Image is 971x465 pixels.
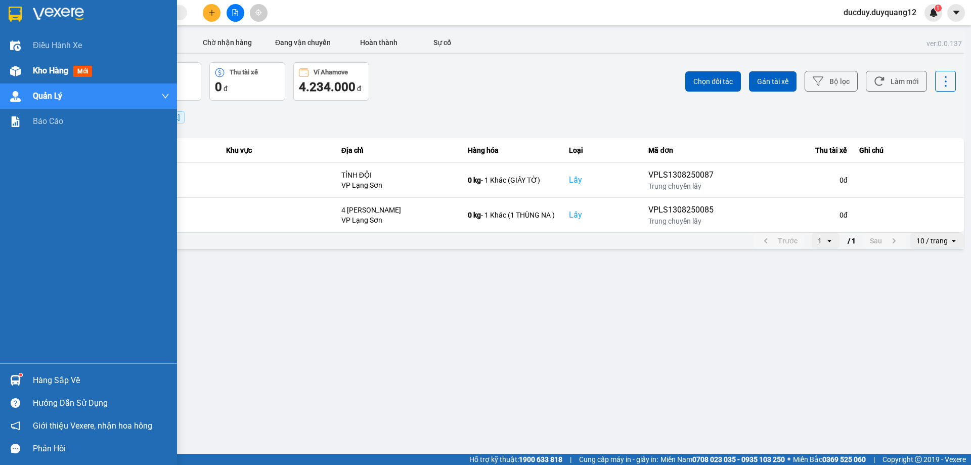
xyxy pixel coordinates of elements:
[787,457,790,461] span: ⚪️
[915,456,922,463] span: copyright
[265,32,341,53] button: Đang vận chuyển
[569,174,637,186] div: Lấy
[693,76,733,87] span: Chọn đối tác
[648,216,714,226] div: Trung chuyển lấy
[10,66,21,76] img: warehouse-icon
[10,116,21,127] img: solution-icon
[805,71,858,92] button: Bộ lọc
[209,62,285,101] button: Thu tài xế0 đ
[692,455,785,463] strong: 0708 023 035 - 0935 103 250
[335,138,462,163] th: Địa chỉ
[255,9,262,16] span: aim
[873,454,875,465] span: |
[10,375,21,386] img: warehouse-icon
[11,421,20,431] span: notification
[161,92,169,100] span: down
[648,181,714,191] div: Trung chuyển lấy
[749,71,797,92] button: Gán tài xế
[33,441,169,456] div: Phản hồi
[726,210,847,220] div: 0 đ
[642,138,720,163] th: Mã đơn
[936,5,940,12] span: 1
[417,32,467,53] button: Sự cố
[341,215,456,225] div: VP Lạng Sơn
[33,90,62,102] span: Quản Lý
[341,205,456,215] div: 4 [PERSON_NAME]
[818,236,822,246] div: 1
[660,454,785,465] span: Miền Nam
[864,233,906,248] button: next page. current page 1 / 1
[648,204,714,216] div: VPLS1308250085
[648,169,714,181] div: VPLS1308250087
[11,398,20,408] span: question-circle
[563,138,643,163] th: Loại
[232,9,239,16] span: file-add
[866,71,927,92] button: Làm mới
[189,32,265,53] button: Chờ nhận hàng
[853,138,964,163] th: Ghi chú
[299,80,356,94] span: 4.234.000
[468,176,481,184] span: 0 kg
[11,444,20,453] span: message
[73,66,92,77] span: mới
[9,7,22,22] img: logo-vxr
[215,80,222,94] span: 0
[952,8,961,17] span: caret-down
[726,175,847,185] div: 0 đ
[468,211,481,219] span: 0 kg
[579,454,658,465] span: Cung cấp máy in - giấy in:
[215,79,280,95] div: đ
[569,209,637,221] div: Lấy
[341,170,456,180] div: TỈNH ĐỘI
[10,91,21,102] img: warehouse-icon
[685,71,741,92] button: Chọn đối tác
[341,32,417,53] button: Hoàn thành
[341,180,456,190] div: VP Lạng Sơn
[835,6,924,19] span: ducduy.duyquang12
[33,419,152,432] span: Giới thiệu Vexere, nhận hoa hồng
[462,138,563,163] th: Hàng hóa
[726,144,847,156] div: Thu tài xế
[33,115,63,128] span: Báo cáo
[220,138,335,163] th: Khu vực
[825,237,833,245] svg: open
[468,175,557,185] div: - 1 Khác (GIẤY TỜ)
[33,66,68,75] span: Kho hàng
[33,39,82,52] span: Điều hành xe
[757,76,788,87] span: Gán tài xế
[10,40,21,51] img: warehouse-icon
[227,4,244,22] button: file-add
[19,373,22,376] sup: 1
[33,396,169,411] div: Hướng dẫn sử dụng
[469,454,562,465] span: Hỗ trợ kỹ thuật:
[33,373,169,388] div: Hàng sắp về
[935,5,942,12] sup: 1
[916,236,948,246] div: 10 / trang
[208,9,215,16] span: plus
[949,236,950,246] input: Selected 10 / trang.
[468,210,557,220] div: - 1 Khác (1 THÙNG NA )
[570,454,571,465] span: |
[950,237,958,245] svg: open
[314,69,348,76] div: Ví Ahamove
[250,4,268,22] button: aim
[299,79,364,95] div: đ
[754,233,804,248] button: previous page. current page 1 / 1
[293,62,369,101] button: Ví Ahamove4.234.000 đ
[203,4,220,22] button: plus
[848,235,856,247] span: / 1
[929,8,938,17] img: icon-new-feature
[947,4,965,22] button: caret-down
[519,455,562,463] strong: 1900 633 818
[230,69,258,76] div: Thu tài xế
[822,455,866,463] strong: 0369 525 060
[793,454,866,465] span: Miền Bắc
